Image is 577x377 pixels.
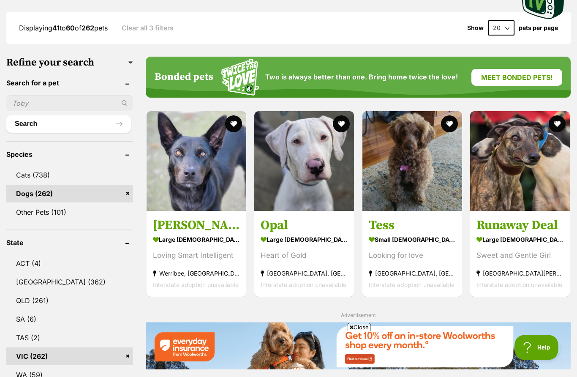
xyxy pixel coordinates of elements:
strong: large [DEMOGRAPHIC_DATA] Dog [261,233,348,246]
button: Search [6,115,131,132]
h3: Runaway Deal [476,217,563,233]
img: Tess - Poodle (Toy) Dog [362,111,462,211]
a: Clear all 3 filters [122,24,174,32]
a: [GEOGRAPHIC_DATA] (362) [6,273,133,291]
strong: large [DEMOGRAPHIC_DATA] Dog [476,233,563,246]
a: SA (6) [6,310,133,328]
strong: [GEOGRAPHIC_DATA][PERSON_NAME][GEOGRAPHIC_DATA] [476,268,563,279]
img: Opal - Great Dane Dog [254,111,354,211]
img: Emma - Australian Kelpie Dog [147,111,246,211]
iframe: Advertisement [84,335,493,373]
div: Heart of Gold [261,250,348,261]
a: Opal large [DEMOGRAPHIC_DATA] Dog Heart of Gold [GEOGRAPHIC_DATA], [GEOGRAPHIC_DATA] Interstate a... [254,211,354,297]
h4: Bonded pets [155,71,213,83]
strong: small [DEMOGRAPHIC_DATA] Dog [369,233,456,246]
h3: [PERSON_NAME] [153,217,240,233]
h3: Refine your search [6,57,133,68]
strong: 41 [52,24,60,32]
iframe: Help Scout Beacon - Open [514,335,560,360]
button: favourite [333,115,350,132]
div: Sweet and Gentle Girl [476,250,563,261]
a: VIC (262) [6,347,133,365]
a: ACT (4) [6,254,133,272]
a: Dogs (262) [6,185,133,202]
span: Interstate adoption unavailable [369,281,455,288]
strong: 60 [66,24,75,32]
a: Runaway Deal large [DEMOGRAPHIC_DATA] Dog Sweet and Gentle Girl [GEOGRAPHIC_DATA][PERSON_NAME][GE... [470,211,570,297]
a: Meet bonded pets! [471,69,562,86]
h3: Tess [369,217,456,233]
strong: [GEOGRAPHIC_DATA], [GEOGRAPHIC_DATA] [369,268,456,279]
button: favourite [549,115,566,132]
a: TAS (2) [6,329,133,347]
span: Advertisement [341,312,376,318]
button: favourite [441,115,458,132]
span: Interstate adoption unavailable [153,281,239,288]
label: pets per page [519,25,558,31]
span: Show [467,25,484,31]
span: Displaying to of pets [19,24,108,32]
span: Close [348,323,370,331]
img: Squiggle [221,59,259,96]
header: Search for a pet [6,79,133,87]
span: Interstate adoption unavailable [261,281,346,288]
a: Tess small [DEMOGRAPHIC_DATA] Dog Looking for love [GEOGRAPHIC_DATA], [GEOGRAPHIC_DATA] Interstat... [362,211,462,297]
header: Species [6,150,133,158]
a: QLD (261) [6,292,133,309]
span: Two is always better than one. Bring home twice the love! [265,73,458,81]
a: Cats (738) [6,166,133,184]
h3: Opal [261,217,348,233]
a: [PERSON_NAME] large [DEMOGRAPHIC_DATA] Dog Loving Smart Intelligent Werribee, [GEOGRAPHIC_DATA] I... [147,211,246,297]
button: favourite [225,115,242,132]
a: Everyday Insurance promotional banner [146,322,571,371]
strong: Werribee, [GEOGRAPHIC_DATA] [153,268,240,279]
img: Everyday Insurance promotional banner [146,322,571,369]
img: Runaway Deal - Greyhound Dog [470,111,570,211]
strong: 262 [82,24,94,32]
strong: large [DEMOGRAPHIC_DATA] Dog [153,233,240,246]
header: State [6,239,133,246]
a: Other Pets (101) [6,203,133,221]
strong: [GEOGRAPHIC_DATA], [GEOGRAPHIC_DATA] [261,268,348,279]
div: Looking for love [369,250,456,261]
div: Loving Smart Intelligent [153,250,240,261]
input: Toby [6,95,133,111]
span: Interstate adoption unavailable [476,281,562,288]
